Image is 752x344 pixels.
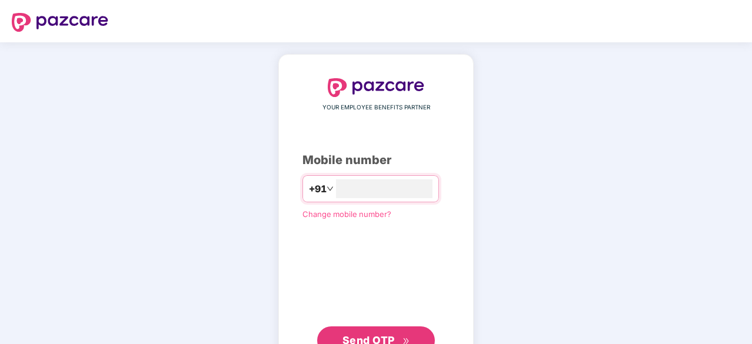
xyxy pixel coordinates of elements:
img: logo [12,13,108,32]
img: logo [328,78,424,97]
span: +91 [309,182,327,196]
div: Mobile number [302,151,450,169]
a: Change mobile number? [302,209,391,219]
span: down [327,185,334,192]
span: YOUR EMPLOYEE BENEFITS PARTNER [322,103,430,112]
